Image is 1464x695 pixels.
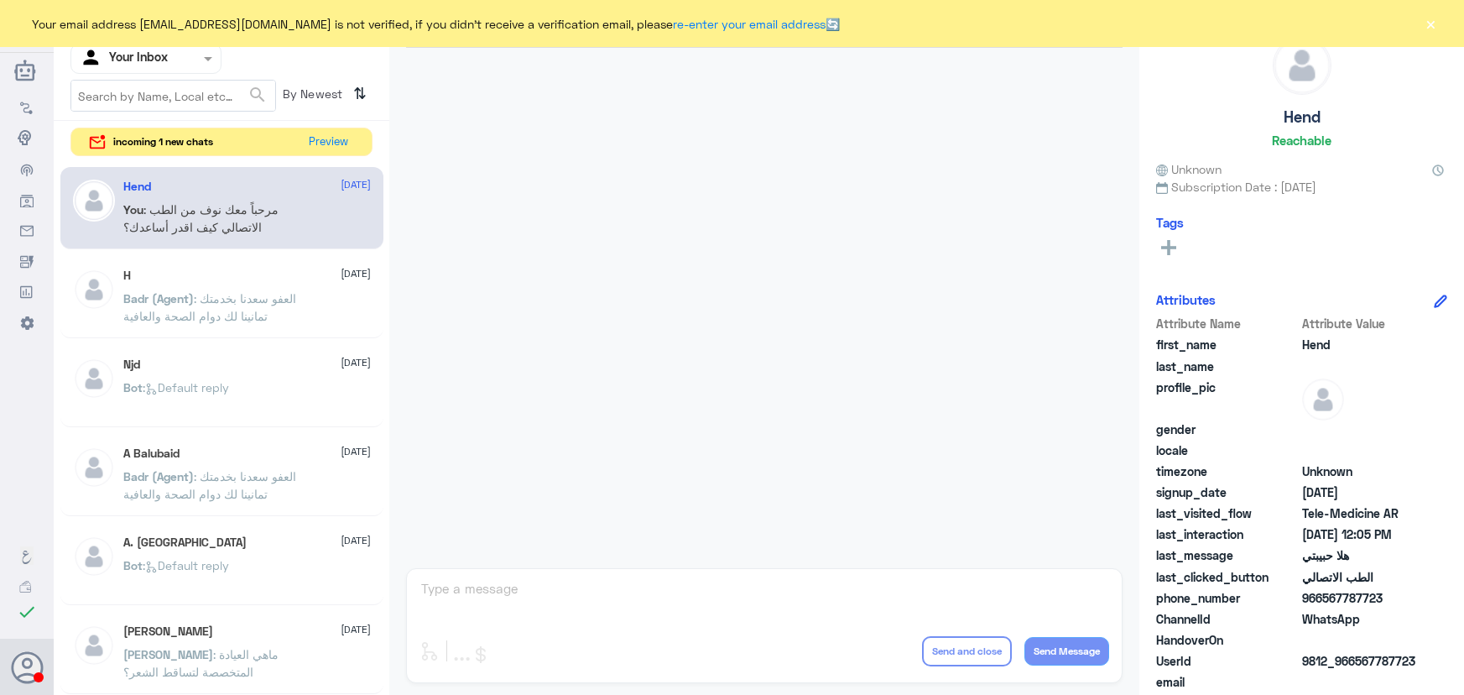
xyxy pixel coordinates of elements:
[123,447,180,461] h5: A Balubaid
[1302,589,1424,607] span: 966567787723
[73,447,115,489] img: defaultAdmin.png
[1302,546,1424,564] span: هلا حبيبتي
[73,358,115,400] img: defaultAdmin.png
[1156,546,1299,564] span: last_message
[1156,160,1222,178] span: Unknown
[1156,421,1299,438] span: gender
[341,177,371,192] span: [DATE]
[123,647,279,679] span: : ماهي العيادة المتخصصة لتساقط الشعر؟
[1156,652,1299,670] span: UserId
[1272,133,1331,148] h6: Reachable
[341,266,371,281] span: [DATE]
[1156,610,1299,628] span: ChannelId
[1302,483,1424,501] span: 2025-08-31T23:12:47.603Z
[73,180,115,222] img: defaultAdmin.png
[301,128,355,156] button: Preview
[247,81,268,109] button: search
[123,380,143,395] span: Bot
[1156,178,1447,196] span: Subscription Date : [DATE]
[123,469,194,483] span: Badr (Agent)
[17,602,37,622] i: check
[123,269,131,283] h5: H
[1302,421,1424,438] span: null
[1156,462,1299,480] span: timezone
[123,358,140,372] h5: Njd
[1156,336,1299,353] span: first_name
[341,355,371,370] span: [DATE]
[143,380,229,395] span: : Default reply
[341,622,371,637] span: [DATE]
[1156,504,1299,522] span: last_visited_flow
[1156,589,1299,607] span: phone_number
[247,85,268,105] span: search
[1302,336,1424,353] span: Hend
[123,180,151,194] h5: Hend
[123,291,194,306] span: Badr (Agent)
[1156,442,1299,459] span: locale
[123,202,143,217] span: You
[1302,610,1424,628] span: 2
[1302,379,1344,421] img: defaultAdmin.png
[73,269,115,311] img: defaultAdmin.png
[71,81,275,111] input: Search by Name, Local etc…
[143,558,229,572] span: : Default reply
[1156,483,1299,501] span: signup_date
[1156,215,1184,230] h6: Tags
[673,17,826,31] a: re-enter your email address
[123,647,213,661] span: [PERSON_NAME]
[123,469,296,501] span: : العفو سعدنا بخدمتك تمانينا لك دوام الصحة والعافية
[123,202,279,234] span: : مرحباً معك نوف من الطب الاتصالي كيف اقدر أساعدك؟
[1156,525,1299,543] span: last_interaction
[922,636,1012,666] button: Send and close
[1284,107,1321,127] h5: Hend
[1302,462,1424,480] span: Unknown
[1274,37,1331,94] img: defaultAdmin.png
[32,15,840,33] span: Your email address [EMAIL_ADDRESS][DOMAIN_NAME] is not verified, if you didn't receive a verifica...
[276,80,346,113] span: By Newest
[1024,637,1109,666] button: Send Message
[1302,673,1424,691] span: null
[123,291,296,323] span: : العفو سعدنا بخدمتك تمانينا لك دوام الصحة والعافية
[123,624,213,639] h5: عبدالرحمن بن عبدالله
[1302,652,1424,670] span: 9812_966567787723
[1156,631,1299,649] span: HandoverOn
[123,536,247,550] h5: A. Turki
[1156,292,1216,307] h6: Attributes
[1156,568,1299,586] span: last_clicked_button
[1302,504,1424,522] span: Tele-Medicine AR
[1302,315,1424,332] span: Attribute Value
[73,536,115,577] img: defaultAdmin.png
[1302,525,1424,543] span: 2025-09-01T09:05:01.877Z
[123,558,143,572] span: Bot
[1302,442,1424,459] span: null
[341,533,371,548] span: [DATE]
[1302,568,1424,586] span: الطب الاتصالي
[1156,315,1299,332] span: Attribute Name
[11,651,43,683] button: Avatar
[353,80,367,107] i: ⇅
[1302,631,1424,649] span: null
[113,134,213,149] span: incoming 1 new chats
[1156,673,1299,691] span: email
[341,444,371,459] span: [DATE]
[1156,358,1299,375] span: last_name
[1422,15,1439,32] button: ×
[1156,379,1299,417] span: profile_pic
[73,624,115,666] img: defaultAdmin.png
